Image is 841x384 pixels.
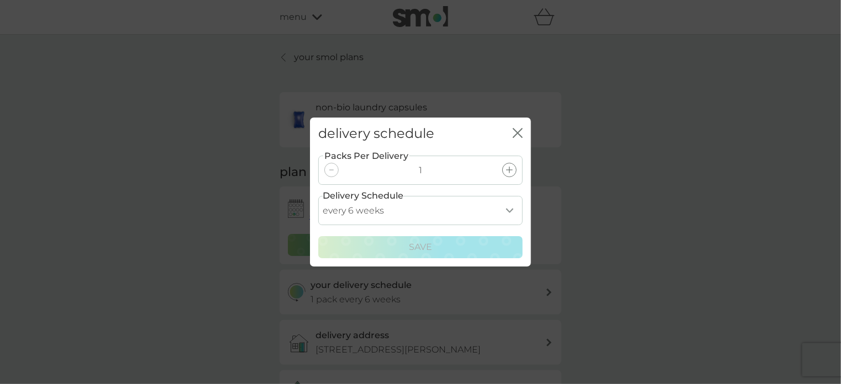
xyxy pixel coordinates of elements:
[513,128,523,140] button: close
[318,126,434,142] h2: delivery schedule
[419,163,422,178] p: 1
[318,236,523,258] button: Save
[409,240,432,254] p: Save
[323,149,409,163] label: Packs Per Delivery
[323,189,403,203] label: Delivery Schedule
